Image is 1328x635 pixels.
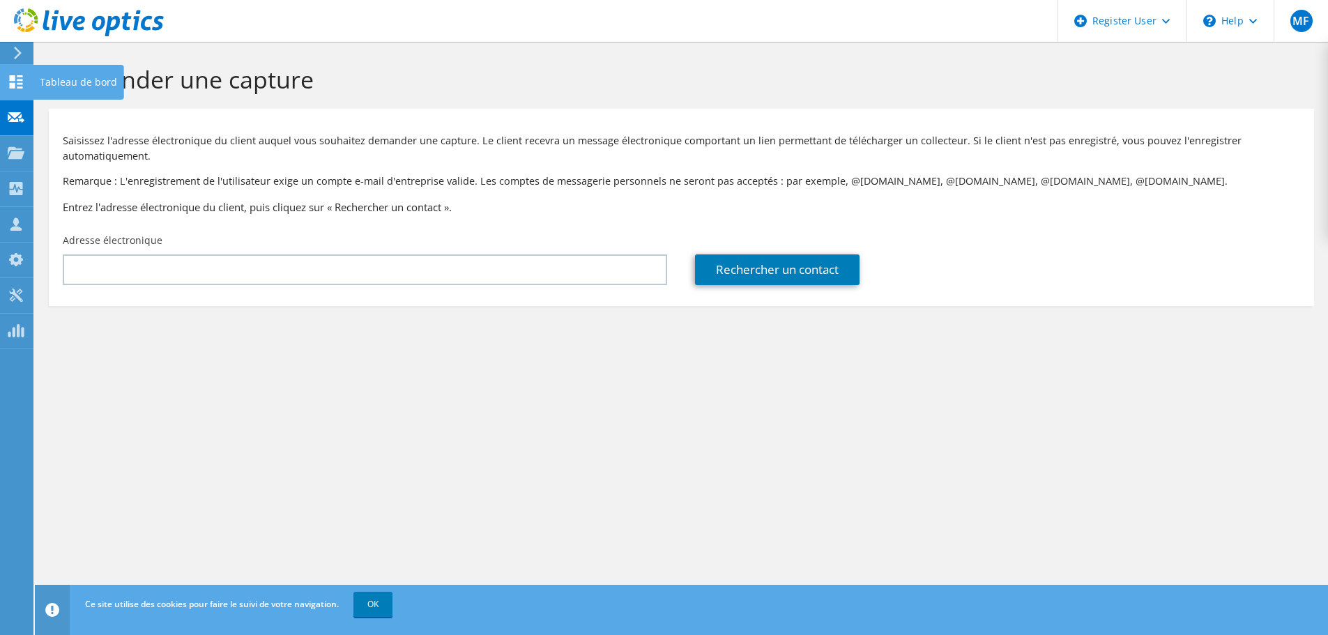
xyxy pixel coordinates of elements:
h3: Entrez l'adresse électronique du client, puis cliquez sur « Rechercher un contact ». [63,199,1300,215]
div: Tableau de bord [33,65,124,100]
span: Ce site utilise des cookies pour faire le suivi de votre navigation. [85,598,339,610]
span: MF [1290,10,1313,32]
a: Rechercher un contact [695,254,860,285]
p: Saisissez l'adresse électronique du client auquel vous souhaitez demander une capture. Le client ... [63,133,1300,164]
h1: Demander une capture [56,65,1300,94]
p: Remarque : L'enregistrement de l'utilisateur exige un compte e-mail d'entreprise valide. Les comp... [63,174,1300,189]
a: OK [353,592,392,617]
svg: \n [1203,15,1216,27]
label: Adresse électronique [63,234,162,247]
